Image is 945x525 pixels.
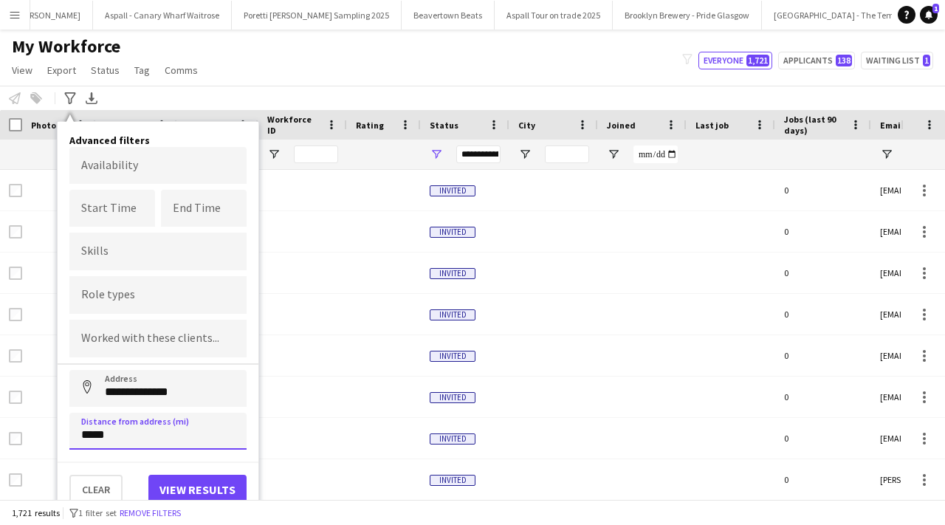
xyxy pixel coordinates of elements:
[430,148,443,161] button: Open Filter Menu
[607,148,620,161] button: Open Filter Menu
[186,120,230,131] span: Last Name
[402,1,495,30] button: Beavertown Beats
[923,55,930,66] span: 1
[78,507,117,518] span: 1 filter set
[159,61,204,80] a: Comms
[775,294,871,334] div: 0
[69,134,247,147] h4: Advanced filters
[778,52,855,69] button: Applicants138
[232,1,402,30] button: Poretti [PERSON_NAME] Sampling 2025
[430,351,475,362] span: Invited
[9,473,22,487] input: Row Selection is disabled for this row (unchecked)
[784,114,845,136] span: Jobs (last 90 days)
[861,52,933,69] button: Waiting list1
[9,391,22,404] input: Row Selection is disabled for this row (unchecked)
[698,52,772,69] button: Everyone1,721
[85,61,126,80] a: Status
[9,308,22,321] input: Row Selection is disabled for this row (unchecked)
[545,145,589,163] input: City Filter Input
[165,64,198,77] span: Comms
[134,64,150,77] span: Tag
[6,1,93,30] button: [PERSON_NAME]
[607,120,636,131] span: Joined
[294,145,338,163] input: Workforce ID Filter Input
[9,349,22,363] input: Row Selection is disabled for this row (unchecked)
[47,64,76,77] span: Export
[81,289,235,302] input: Type to search role types...
[81,244,235,258] input: Type to search skills...
[83,89,100,107] app-action-btn: Export XLSX
[518,148,532,161] button: Open Filter Menu
[430,475,475,486] span: Invited
[12,35,120,58] span: My Workforce
[9,267,22,280] input: Row Selection is disabled for this row (unchecked)
[495,1,613,30] button: Aspall Tour on trade 2025
[633,145,678,163] input: Joined Filter Input
[9,184,22,197] input: Row Selection is disabled for this row (unchecked)
[775,335,871,376] div: 0
[267,148,281,161] button: Open Filter Menu
[762,1,938,30] button: [GEOGRAPHIC_DATA] - The Temperance
[9,432,22,445] input: Row Selection is disabled for this row (unchecked)
[61,89,79,107] app-action-btn: Advanced filters
[356,120,384,131] span: Rating
[12,64,32,77] span: View
[775,418,871,459] div: 0
[93,1,232,30] button: Aspall - Canary Wharf Waitrose
[6,61,38,80] a: View
[41,61,82,80] a: Export
[880,148,893,161] button: Open Filter Menu
[775,459,871,500] div: 0
[775,253,871,293] div: 0
[91,64,120,77] span: Status
[148,475,247,504] button: View results
[430,185,475,196] span: Invited
[117,505,184,521] button: Remove filters
[430,309,475,320] span: Invited
[267,114,320,136] span: Workforce ID
[128,61,156,80] a: Tag
[430,227,475,238] span: Invited
[31,120,56,131] span: Photo
[775,377,871,417] div: 0
[69,475,123,504] button: Clear
[775,170,871,210] div: 0
[430,268,475,279] span: Invited
[518,120,535,131] span: City
[836,55,852,66] span: 138
[430,433,475,445] span: Invited
[105,120,150,131] span: First Name
[430,120,458,131] span: Status
[775,211,871,252] div: 0
[920,6,938,24] a: 1
[430,392,475,403] span: Invited
[9,225,22,239] input: Row Selection is disabled for this row (unchecked)
[613,1,762,30] button: Brooklyn Brewery - Pride Glasgow
[81,332,235,346] input: Type to search clients...
[880,120,904,131] span: Email
[746,55,769,66] span: 1,721
[695,120,729,131] span: Last job
[932,4,939,13] span: 1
